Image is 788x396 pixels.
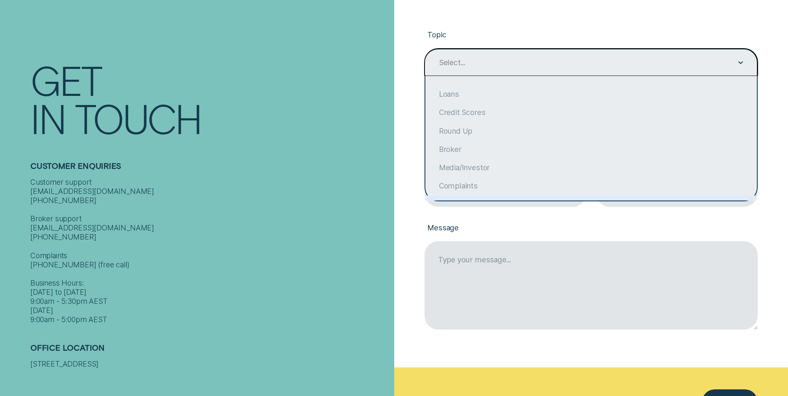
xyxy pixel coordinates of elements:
[425,159,757,177] div: Media/Investor
[30,359,389,369] div: [STREET_ADDRESS]
[30,343,389,359] h2: Office Location
[425,196,757,214] div: General
[425,122,757,140] div: Round Up
[30,161,389,178] h2: Customer Enquiries
[439,58,465,67] div: Select...
[425,23,758,49] label: Topic
[75,99,201,137] div: Touch
[425,216,758,241] label: Message
[30,61,389,137] h1: Get In Touch
[425,103,757,122] div: Credit Scores
[425,177,757,195] div: Complaints
[425,140,757,159] div: Broker
[30,178,389,325] div: Customer support [EMAIL_ADDRESS][DOMAIN_NAME] [PHONE_NUMBER] Broker support [EMAIL_ADDRESS][DOMAI...
[30,61,101,99] div: Get
[30,99,65,137] div: In
[425,85,757,103] div: Loans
